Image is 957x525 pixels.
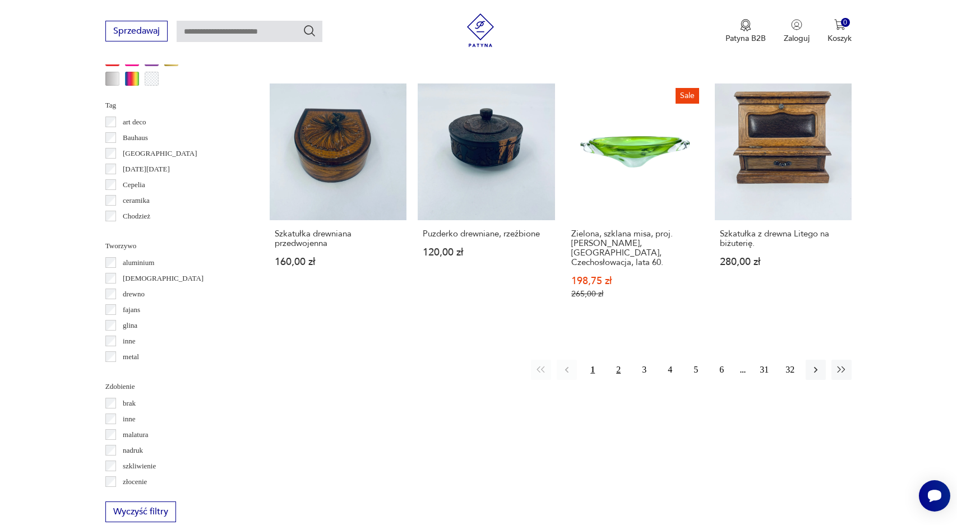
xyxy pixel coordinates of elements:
h3: Szkatułka z drewna Litego na biżuterię. [720,229,847,248]
a: Szkatułka drewniana przedwojennaSzkatułka drewniana przedwojenna160,00 zł [270,83,407,321]
button: Patyna B2B [725,19,766,44]
p: Cepelia [123,179,145,191]
p: 280,00 zł [720,257,847,267]
p: ceramika [123,194,150,207]
a: SaleZielona, szklana misa, proj. J. Broz, Skrdlovice, Czechosłowacja, lata 60.Zielona, szklana mi... [566,83,704,321]
p: 120,00 zł [423,248,550,257]
p: 265,00 zł [571,289,699,299]
p: 160,00 zł [275,257,402,267]
p: 198,75 zł [571,276,699,286]
button: Szukaj [303,24,316,38]
p: Tag [105,99,243,111]
p: malatura [123,429,148,441]
p: inne [123,413,135,425]
button: 32 [780,360,800,380]
button: 4 [660,360,680,380]
p: Koszyk [827,33,852,44]
button: 2 [608,360,628,380]
p: brak [123,397,136,410]
p: Patyna B2B [725,33,766,44]
img: Ikona medalu [740,19,751,31]
img: Ikona koszyka [834,19,845,30]
p: [DATE][DATE] [123,163,170,175]
img: Patyna - sklep z meblami i dekoracjami vintage [464,13,497,47]
button: 6 [711,360,732,380]
p: Tworzywo [105,240,243,252]
button: 3 [634,360,654,380]
p: inne [123,335,135,347]
p: nadruk [123,444,143,457]
button: 1 [582,360,603,380]
button: Sprzedawaj [105,21,168,41]
a: Sprzedawaj [105,28,168,36]
p: glina [123,319,137,332]
div: 0 [841,18,850,27]
iframe: Smartsupp widget button [919,480,950,512]
h3: Puzderko drewniane, rzeźbione [423,229,550,239]
button: Zaloguj [784,19,810,44]
p: aluminium [123,257,154,269]
p: metal [123,351,139,363]
a: Puzderko drewniane, rzeźbionePuzderko drewniane, rzeźbione120,00 zł [418,83,555,321]
a: Szkatułka z drewna Litego na biżuterię.Szkatułka z drewna Litego na biżuterię.280,00 zł [715,83,852,321]
button: 5 [686,360,706,380]
p: art deco [123,116,146,128]
p: Zaloguj [784,33,810,44]
img: Ikonka użytkownika [791,19,802,30]
a: Ikona medaluPatyna B2B [725,19,766,44]
button: Wyczyść filtry [105,501,176,522]
p: [DEMOGRAPHIC_DATA] [123,272,204,285]
p: Zdobienie [105,380,243,393]
p: plastik [123,366,142,379]
button: 0Koszyk [827,19,852,44]
p: Bauhaus [123,132,148,144]
p: Chodzież [123,210,150,222]
p: [GEOGRAPHIC_DATA] [123,147,197,160]
p: Ćmielów [123,226,150,238]
p: szkliwienie [123,460,156,472]
p: złocenie [123,476,147,488]
h3: Szkatułka drewniana przedwojenna [275,229,402,248]
button: 31 [754,360,774,380]
h3: Zielona, szklana misa, proj. [PERSON_NAME], [GEOGRAPHIC_DATA], Czechosłowacja, lata 60. [571,229,699,267]
p: fajans [123,304,140,316]
p: drewno [123,288,145,300]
